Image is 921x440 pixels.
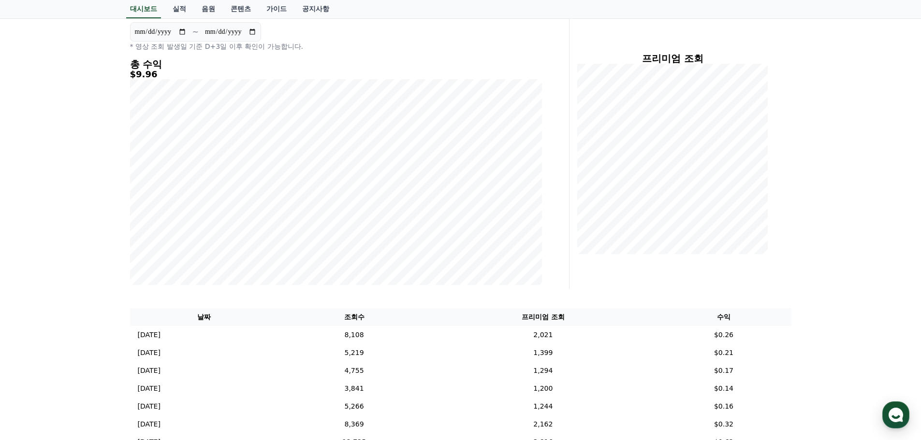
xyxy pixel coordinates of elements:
td: 4,755 [278,362,430,380]
h4: 프리미엄 조회 [577,53,768,64]
p: [DATE] [138,366,161,376]
td: 2,021 [430,326,656,344]
td: $0.21 [656,344,791,362]
p: [DATE] [138,401,161,412]
a: 대화 [64,306,125,330]
th: 프리미엄 조회 [430,308,656,326]
span: 홈 [30,321,36,328]
td: $0.14 [656,380,791,397]
span: 설정 [149,321,161,328]
td: $0.26 [656,326,791,344]
td: 5,219 [278,344,430,362]
td: 2,162 [430,415,656,433]
td: 3,841 [278,380,430,397]
span: 대화 [88,321,100,329]
td: 5,266 [278,397,430,415]
h5: $9.96 [130,70,542,79]
th: 조회수 [278,308,430,326]
td: $0.32 [656,415,791,433]
td: $0.16 [656,397,791,415]
p: * 영상 조회 발생일 기준 D+3일 이후 확인이 가능합니다. [130,42,542,51]
p: [DATE] [138,348,161,358]
td: $0.17 [656,362,791,380]
a: 홈 [3,306,64,330]
th: 수익 [656,308,791,326]
td: 1,294 [430,362,656,380]
td: 8,108 [278,326,430,344]
p: [DATE] [138,419,161,429]
p: ~ [192,26,199,38]
th: 날짜 [130,308,278,326]
p: [DATE] [138,330,161,340]
td: 8,369 [278,415,430,433]
p: [DATE] [138,383,161,394]
td: 1,200 [430,380,656,397]
a: 설정 [125,306,186,330]
td: 1,244 [430,397,656,415]
h4: 총 수익 [130,59,542,70]
td: 1,399 [430,344,656,362]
